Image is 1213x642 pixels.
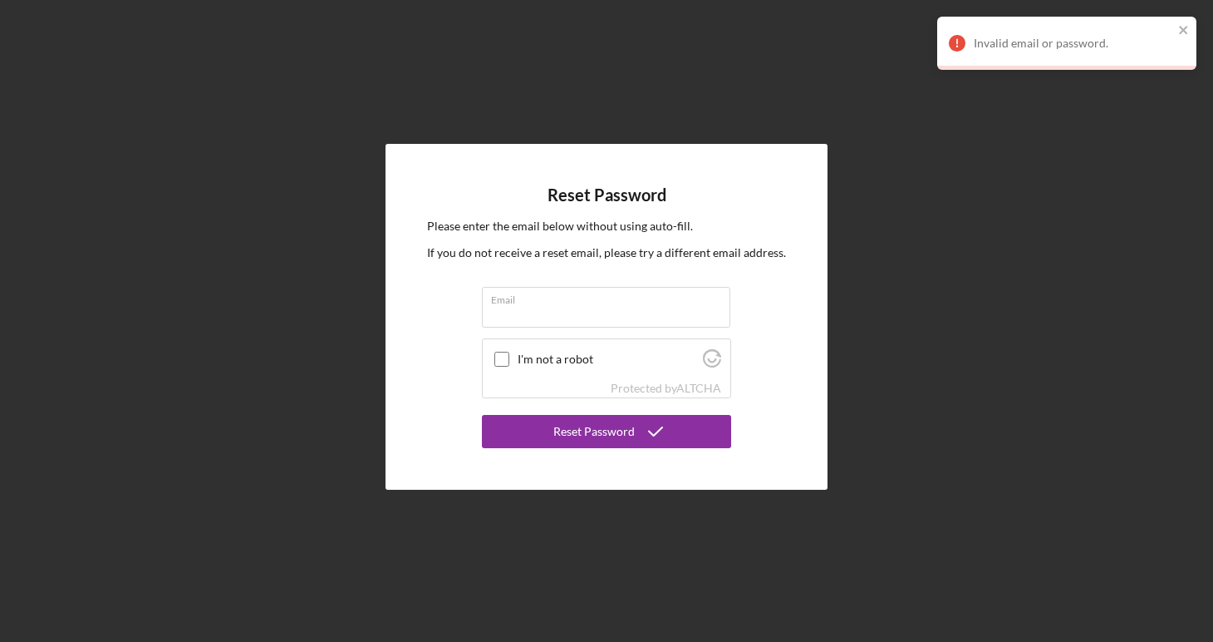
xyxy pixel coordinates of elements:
div: Protected by [611,382,721,395]
h4: Reset Password [548,185,666,205]
div: Invalid email or password. [974,37,1173,50]
label: Email [491,288,730,306]
p: If you do not receive a reset email, please try a different email address. [427,244,786,262]
a: Visit Altcha.org [703,356,721,370]
a: Visit Altcha.org [676,381,721,395]
p: Please enter the email below without using auto-fill. [427,217,786,235]
button: Reset Password [482,415,731,448]
div: Reset Password [553,415,635,448]
label: I'm not a robot [518,353,698,366]
button: close [1178,23,1190,39]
